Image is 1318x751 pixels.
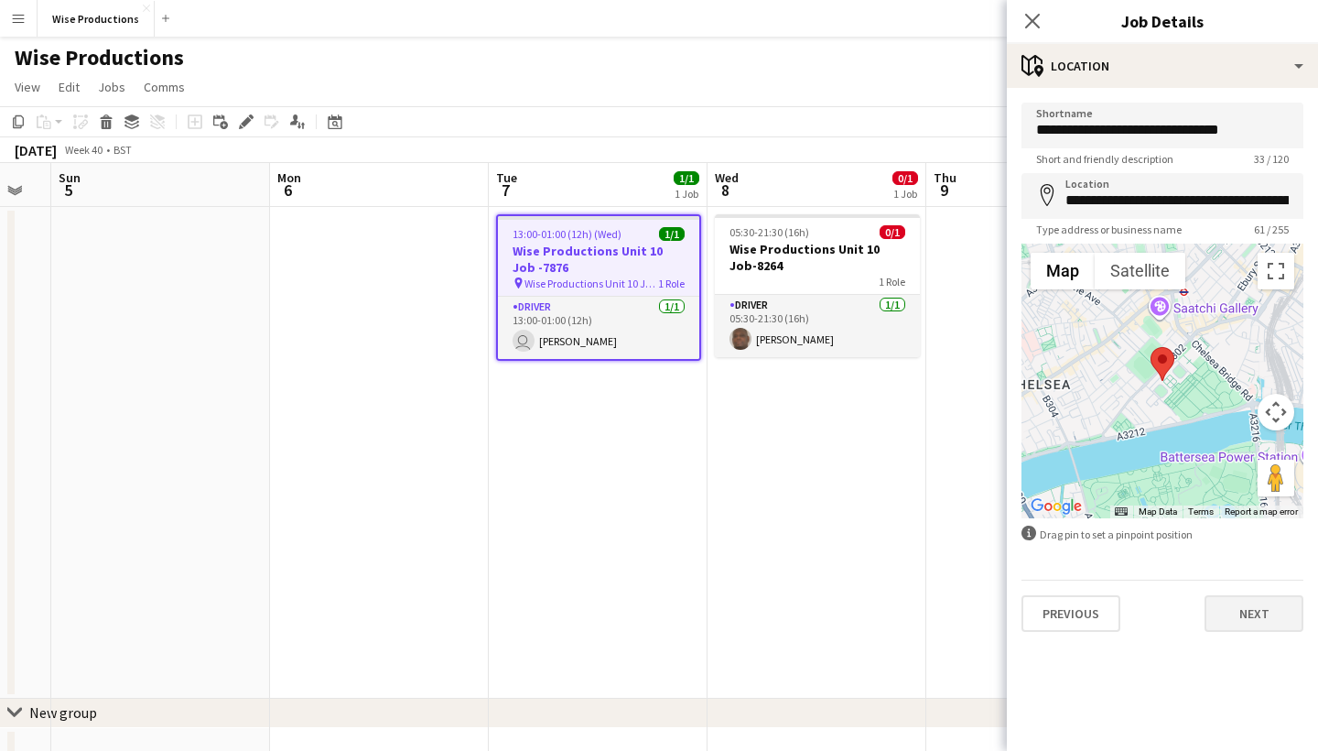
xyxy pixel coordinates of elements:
[1239,223,1303,236] span: 61 / 255
[879,275,905,288] span: 1 Role
[658,277,685,290] span: 1 Role
[712,180,739,201] span: 8
[715,241,920,274] h3: Wise Productions Unit 10 Job-8264
[136,75,192,99] a: Comms
[715,214,920,357] app-job-card: 05:30-21:30 (16h)0/1Wise Productions Unit 10 Job-82641 RoleDriver1/105:30-21:30 (16h)[PERSON_NAME]
[675,187,698,201] div: 1 Job
[1258,394,1294,430] button: Map camera controls
[1021,526,1303,543] div: Drag pin to set a pinpoint position
[15,79,40,95] span: View
[729,225,809,239] span: 05:30-21:30 (16h)
[1258,460,1294,496] button: Drag Pegman onto the map to open Street View
[60,143,106,157] span: Week 40
[1007,44,1318,88] div: Location
[275,180,301,201] span: 6
[1021,223,1196,236] span: Type address or business name
[1026,495,1086,518] a: Open this area in Google Maps (opens a new window)
[15,141,57,159] div: [DATE]
[38,1,155,37] button: Wise Productions
[1225,506,1298,517] a: Report a map error
[513,227,621,241] span: 13:00-01:00 (12h) (Wed)
[674,171,699,185] span: 1/1
[493,180,517,201] span: 7
[715,295,920,357] app-card-role: Driver1/105:30-21:30 (16h)[PERSON_NAME]
[113,143,132,157] div: BST
[1139,506,1177,518] button: Map Data
[1239,152,1303,166] span: 33 / 120
[1188,506,1214,517] a: Terms (opens in new tab)
[496,214,701,361] app-job-card: 13:00-01:00 (12h) (Wed)1/1Wise Productions Unit 10 Job -7876 Wise Productions Unit 10 Job-78761 R...
[1031,253,1095,289] button: Show street map
[1021,595,1120,632] button: Previous
[144,79,185,95] span: Comms
[893,187,917,201] div: 1 Job
[98,79,125,95] span: Jobs
[934,169,956,186] span: Thu
[1021,152,1188,166] span: Short and friendly description
[496,169,517,186] span: Tue
[15,44,184,71] h1: Wise Productions
[277,169,301,186] span: Mon
[51,75,87,99] a: Edit
[498,297,699,359] app-card-role: Driver1/113:00-01:00 (12h) [PERSON_NAME]
[524,277,658,290] span: Wise Productions Unit 10 Job-7876
[880,225,905,239] span: 0/1
[1258,253,1294,289] button: Toggle fullscreen view
[56,180,81,201] span: 5
[931,180,956,201] span: 9
[892,171,918,185] span: 0/1
[498,243,699,276] h3: Wise Productions Unit 10 Job -7876
[29,703,97,722] div: New group
[7,75,48,99] a: View
[59,79,80,95] span: Edit
[1095,253,1185,289] button: Show satellite imagery
[1026,495,1086,518] img: Google
[659,227,685,241] span: 1/1
[59,169,81,186] span: Sun
[1205,595,1303,632] button: Next
[1007,9,1318,33] h3: Job Details
[91,75,133,99] a: Jobs
[1115,506,1128,518] button: Keyboard shortcuts
[715,169,739,186] span: Wed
